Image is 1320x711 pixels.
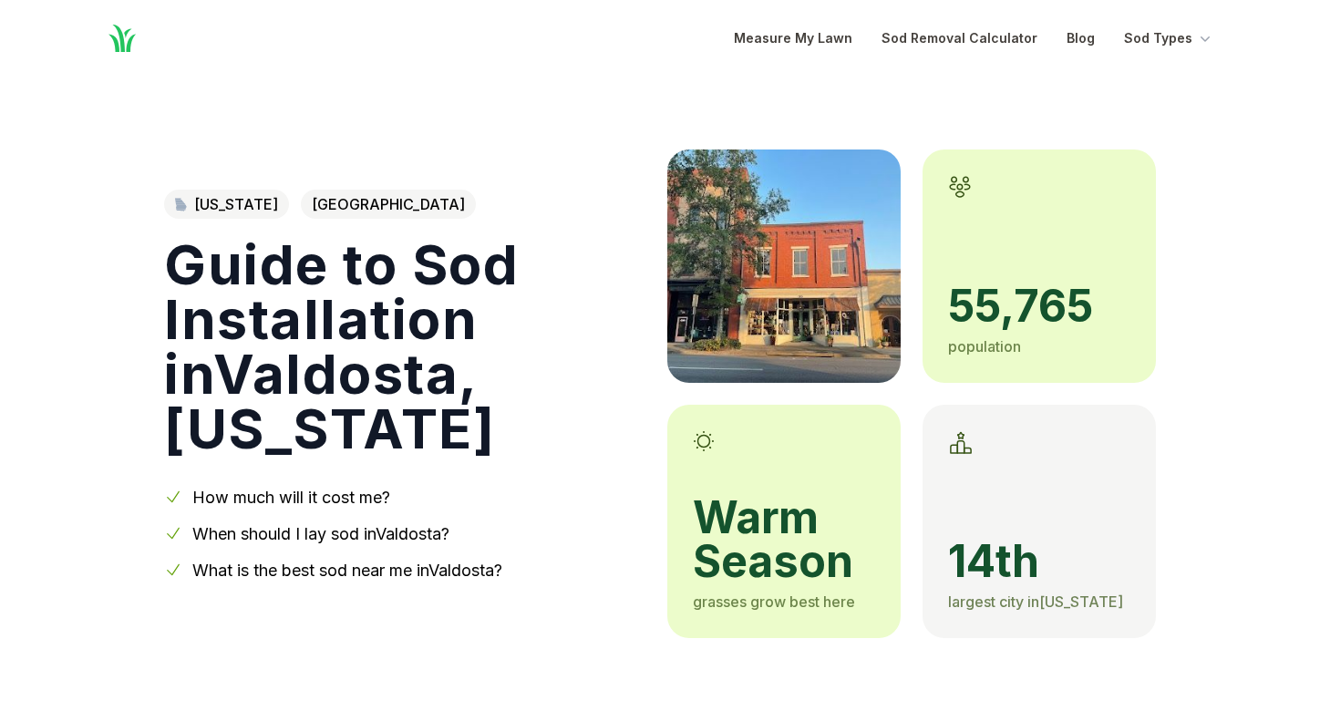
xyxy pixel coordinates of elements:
span: grasses grow best here [693,592,855,611]
a: Blog [1067,27,1095,49]
a: [US_STATE] [164,190,289,219]
h1: Guide to Sod Installation in Valdosta , [US_STATE] [164,237,638,456]
a: How much will it cost me? [192,488,390,507]
button: Sod Types [1124,27,1214,49]
a: Measure My Lawn [734,27,852,49]
img: A picture of Valdosta [667,149,901,383]
span: largest city in [US_STATE] [948,592,1123,611]
a: Sod Removal Calculator [882,27,1037,49]
img: Georgia state outline [175,198,187,211]
a: When should I lay sod inValdosta? [192,524,449,543]
a: What is the best sod near me inValdosta? [192,561,502,580]
span: 55,765 [948,284,1130,328]
span: 14th [948,540,1130,583]
span: warm season [693,496,875,583]
span: [GEOGRAPHIC_DATA] [301,190,476,219]
span: population [948,337,1021,355]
